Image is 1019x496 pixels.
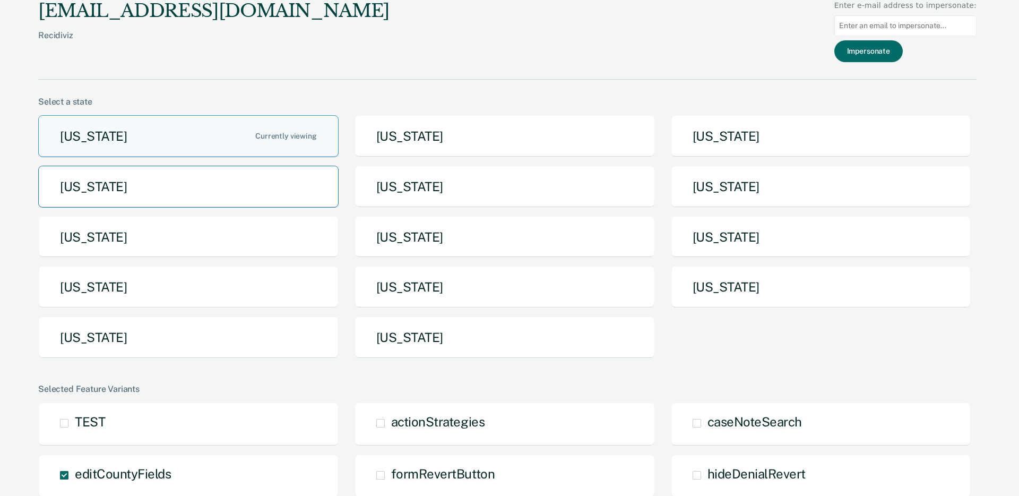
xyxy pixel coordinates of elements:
[38,317,339,358] button: [US_STATE]
[391,466,495,481] span: formRevertButton
[355,115,655,157] button: [US_STATE]
[75,414,105,429] span: TEST
[38,266,339,308] button: [US_STATE]
[391,414,485,429] span: actionStrategies
[38,166,339,208] button: [US_STATE]
[671,266,971,308] button: [US_STATE]
[355,166,655,208] button: [US_STATE]
[707,466,806,481] span: hideDenialRevert
[38,97,977,107] div: Select a state
[38,115,339,157] button: [US_STATE]
[355,266,655,308] button: [US_STATE]
[38,216,339,258] button: [US_STATE]
[671,216,971,258] button: [US_STATE]
[834,15,977,36] input: Enter an email to impersonate...
[38,30,390,57] div: Recidiviz
[707,414,802,429] span: caseNoteSearch
[355,216,655,258] button: [US_STATE]
[355,317,655,358] button: [US_STATE]
[834,40,903,62] button: Impersonate
[75,466,171,481] span: editCountyFields
[671,166,971,208] button: [US_STATE]
[38,384,977,394] div: Selected Feature Variants
[671,115,971,157] button: [US_STATE]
